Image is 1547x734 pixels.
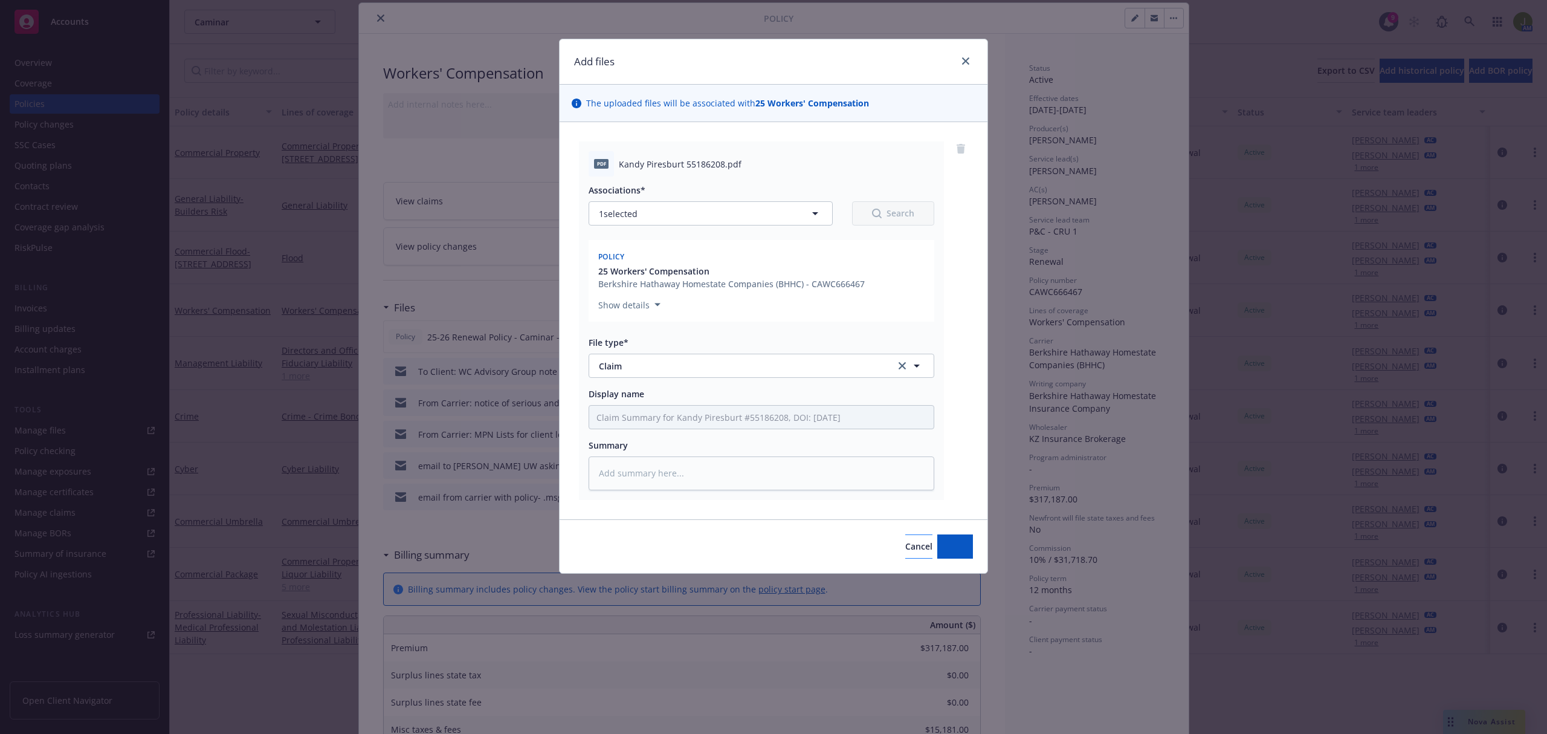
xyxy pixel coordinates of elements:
button: Claimclear selection [589,354,934,378]
span: Claim [599,360,879,372]
span: Display name [589,388,644,400]
input: Add display name here... [589,406,934,429]
a: clear selection [895,359,909,373]
span: Summary [589,440,628,451]
span: File type* [589,337,628,348]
